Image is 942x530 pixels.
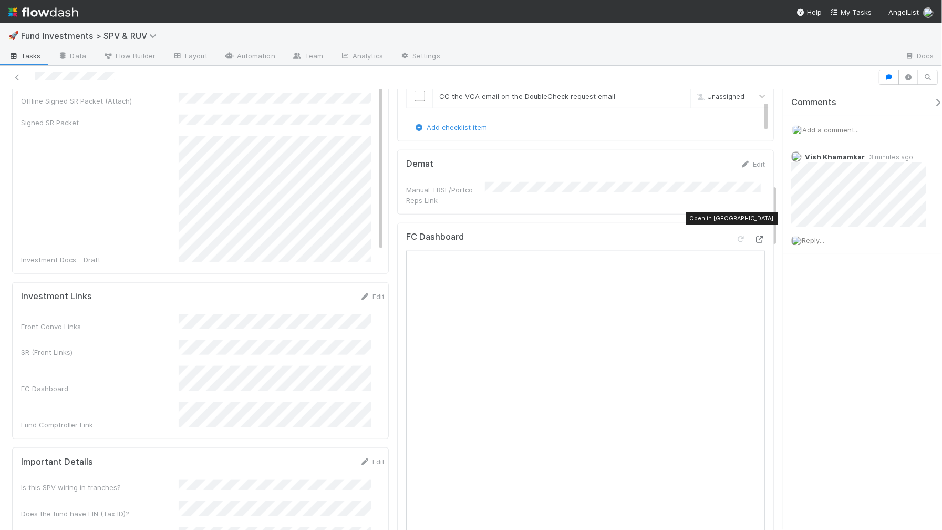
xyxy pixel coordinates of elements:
[21,420,179,430] div: Fund Comptroller Link
[21,508,179,519] div: Does the fund have EIN (Tax ID)?
[406,159,433,169] h5: Demat
[791,236,802,246] img: avatar_2de93f86-b6c7-4495-bfe2-fb093354a53c.png
[8,31,19,40] span: 🚀
[896,48,942,65] a: Docs
[216,48,284,65] a: Automation
[791,97,836,108] span: Comments
[8,3,78,21] img: logo-inverted-e16ddd16eac7371096b0.svg
[865,153,913,161] span: 3 minutes ago
[406,232,464,242] h5: FC Dashboard
[406,185,485,206] div: Manual TRSL/Portco Reps Link
[391,48,449,65] a: Settings
[360,457,385,466] a: Edit
[802,236,824,244] span: Reply...
[923,7,934,18] img: avatar_2de93f86-b6c7-4495-bfe2-fb093354a53c.png
[21,291,92,302] h5: Investment Links
[332,48,391,65] a: Analytics
[414,123,487,131] a: Add checklist item
[830,7,872,17] a: My Tasks
[21,117,179,128] div: Signed SR Packet
[796,7,822,17] div: Help
[830,8,872,16] span: My Tasks
[21,457,93,467] h5: Important Details
[21,482,179,493] div: Is this SPV wiring in tranches?
[103,50,156,61] span: Flow Builder
[21,383,179,394] div: FC Dashboard
[164,48,216,65] a: Layout
[805,152,865,161] span: Vish Khamamkar
[284,48,332,65] a: Team
[888,8,919,16] span: AngelList
[439,92,615,100] span: CC the VCA email on the DoubleCheck request email
[21,321,179,332] div: Front Convo Links
[791,151,802,162] img: avatar_2de93f86-b6c7-4495-bfe2-fb093354a53c.png
[740,160,765,168] a: Edit
[360,292,385,301] a: Edit
[802,126,859,134] span: Add a comment...
[21,347,179,358] div: SR (Front Links)
[49,48,95,65] a: Data
[21,30,162,41] span: Fund Investments > SPV & RUV
[695,93,744,100] span: Unassigned
[21,254,179,265] div: Investment Docs - Draft
[21,96,179,106] div: Offline Signed SR Packet (Attach)
[95,48,164,65] a: Flow Builder
[8,50,41,61] span: Tasks
[792,125,802,135] img: avatar_2de93f86-b6c7-4495-bfe2-fb093354a53c.png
